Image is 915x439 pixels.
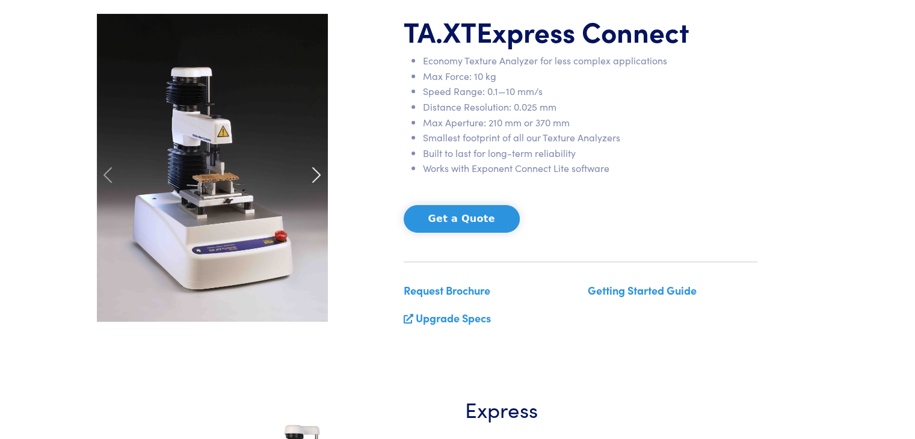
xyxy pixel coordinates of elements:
h1: TA.XT [404,14,757,49]
li: Distance Resolution: 0.025 mm [423,99,757,115]
a: Request Brochure [404,283,490,298]
li: Speed Range: 0.1—10 mm/s [423,84,757,99]
li: Works with Exponent Connect Lite software [423,161,757,176]
img: carousel-express-cracker.jpg [97,14,328,322]
span: Express Connect [476,11,689,50]
h3: Express [465,394,696,423]
li: Max Aperture: 210 mm or 370 mm [423,115,757,130]
a: Upgrade Specs [416,310,491,325]
li: Smallest footprint of all our Texture Analyzers [423,130,757,146]
a: Getting Started Guide [588,283,697,298]
button: Get a Quote [404,205,520,233]
li: Built to last for long-term reliability [423,146,757,161]
li: Economy Texture Analyzer for less complex applications [423,53,757,69]
li: Max Force: 10 kg [423,69,757,84]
